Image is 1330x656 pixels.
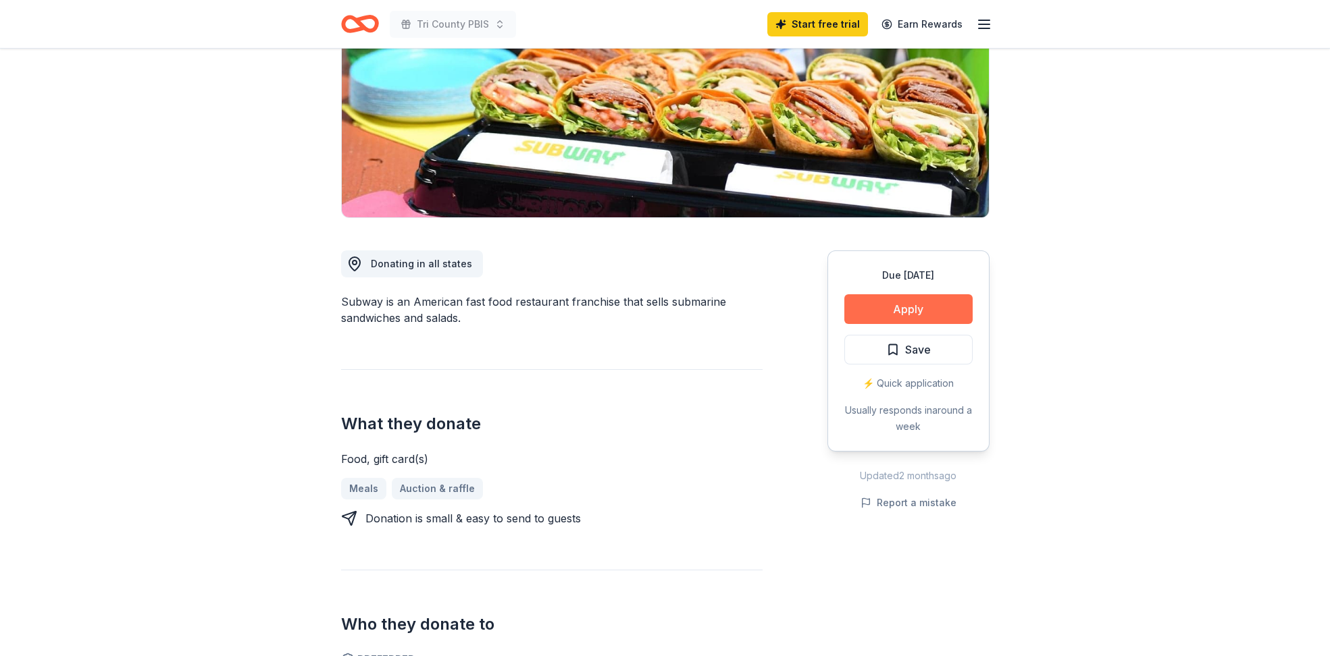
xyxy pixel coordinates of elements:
[341,478,386,499] a: Meals
[844,294,973,324] button: Apply
[341,294,763,326] div: Subway is an American fast food restaurant franchise that sells submarine sandwiches and salads.
[767,12,868,36] a: Start free trial
[844,375,973,391] div: ⚡️ Quick application
[341,8,379,40] a: Home
[861,495,956,511] button: Report a mistake
[905,341,931,358] span: Save
[365,510,581,526] div: Donation is small & easy to send to guests
[341,413,763,435] h2: What they donate
[390,11,516,38] button: Tri County PBIS
[341,451,763,467] div: Food, gift card(s)
[371,258,472,269] span: Donating in all states
[844,335,973,364] button: Save
[392,478,483,499] a: Auction & raffle
[341,613,763,635] h2: Who they donate to
[827,468,990,484] div: Updated 2 months ago
[844,267,973,283] div: Due [DATE]
[417,16,489,32] span: Tri County PBIS
[844,402,973,435] div: Usually responds in around a week
[873,12,971,36] a: Earn Rewards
